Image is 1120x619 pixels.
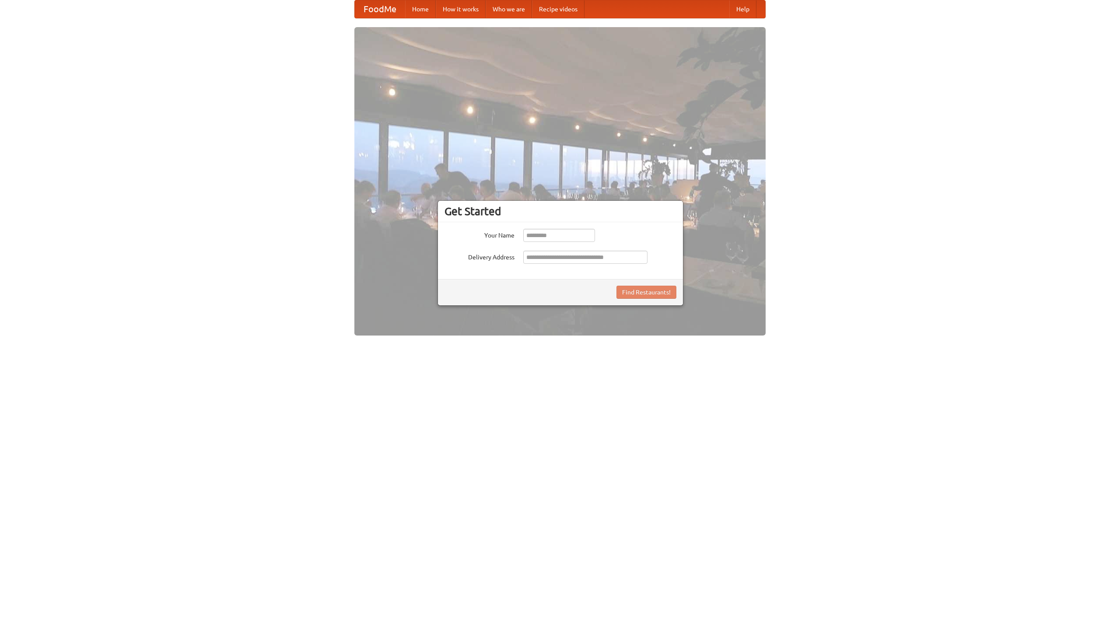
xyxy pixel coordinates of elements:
h3: Get Started [444,205,676,218]
button: Find Restaurants! [616,286,676,299]
a: Who we are [486,0,532,18]
a: How it works [436,0,486,18]
a: Recipe videos [532,0,584,18]
a: Help [729,0,756,18]
label: Your Name [444,229,514,240]
label: Delivery Address [444,251,514,262]
a: Home [405,0,436,18]
a: FoodMe [355,0,405,18]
